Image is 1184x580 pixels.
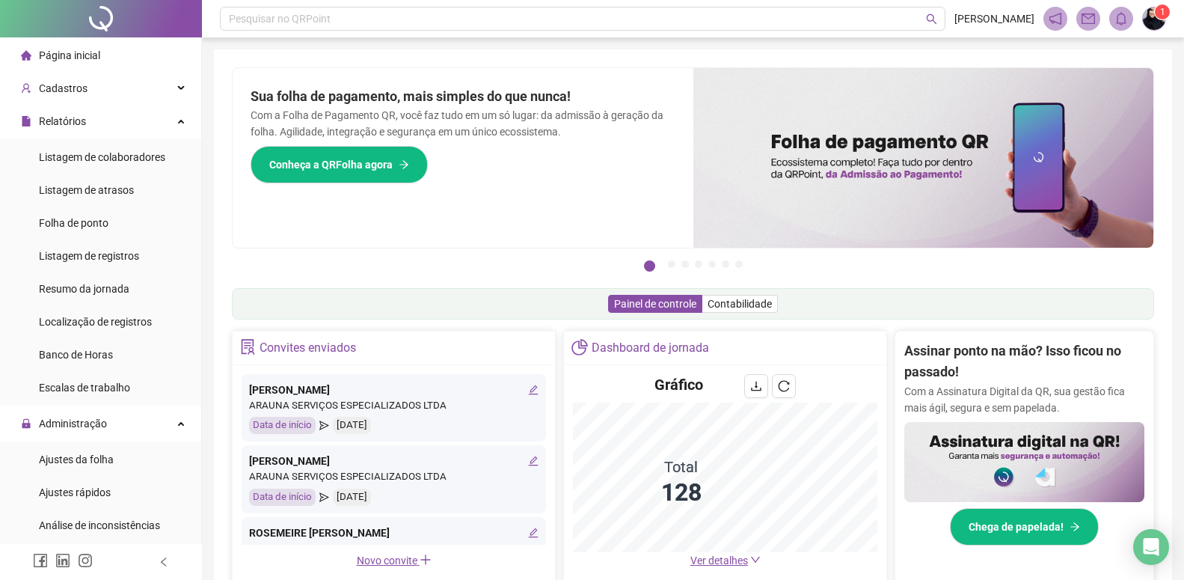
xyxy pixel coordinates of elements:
[735,260,743,268] button: 7
[778,380,790,392] span: reload
[750,380,762,392] span: download
[39,486,111,498] span: Ajustes rápidos
[750,555,761,565] span: down
[399,159,409,170] span: arrow-right
[969,519,1064,535] span: Chega de papelada!
[319,417,329,434] span: send
[251,86,675,107] h2: Sua folha de pagamento, mais simples do que nunca!
[1143,7,1165,30] img: 73420
[614,298,696,310] span: Painel de controle
[39,49,100,61] span: Página inicial
[1082,12,1095,25] span: mail
[654,374,703,395] h4: Gráfico
[39,519,160,531] span: Análise de inconsistências
[690,555,748,567] span: Ver detalhes
[269,156,393,173] span: Conheça a QRFolha agora
[39,250,139,262] span: Listagem de registros
[249,525,539,541] div: ROSEMEIRE [PERSON_NAME]
[592,335,709,361] div: Dashboard de jornada
[571,339,587,355] span: pie-chart
[668,260,675,268] button: 2
[904,383,1144,416] p: Com a Assinatura Digital da QR, sua gestão fica mais ágil, segura e sem papelada.
[904,422,1144,502] img: banner%2F02c71560-61a6-44d4-94b9-c8ab97240462.png
[722,260,729,268] button: 6
[39,82,88,94] span: Cadastros
[528,456,539,466] span: edit
[319,489,329,506] span: send
[39,316,152,328] span: Localização de registros
[39,151,165,163] span: Listagem de colaboradores
[39,115,86,127] span: Relatórios
[1114,12,1128,25] span: bell
[39,283,129,295] span: Resumo da jornada
[644,260,655,272] button: 1
[528,385,539,395] span: edit
[249,541,539,557] div: ARAUNA SERVIÇOS ESPECIALIZADOS LTDA
[690,555,761,567] a: Ver detalhes down
[420,554,432,566] span: plus
[1133,529,1169,565] div: Open Intercom Messenger
[21,116,31,126] span: file
[693,68,1154,248] img: banner%2F8d14a306-6205-4263-8e5b-06e9a85ad873.png
[249,489,316,506] div: Data de início
[21,50,31,61] span: home
[249,417,316,434] div: Data de início
[249,469,539,485] div: ARAUNA SERVIÇOS ESPECIALIZADOS LTDA
[251,146,428,183] button: Conheça a QRFolha agora
[78,553,93,568] span: instagram
[55,553,70,568] span: linkedin
[21,83,31,94] span: user-add
[21,418,31,429] span: lock
[926,13,937,25] span: search
[950,508,1099,546] button: Chega de papelada!
[695,260,702,268] button: 4
[954,10,1034,27] span: [PERSON_NAME]
[708,298,772,310] span: Contabilidade
[1155,4,1170,19] sup: Atualize o seu contato no menu Meus Dados
[1049,12,1062,25] span: notification
[39,382,130,394] span: Escalas de trabalho
[39,217,108,229] span: Folha de ponto
[528,528,539,538] span: edit
[333,417,371,434] div: [DATE]
[249,453,539,469] div: [PERSON_NAME]
[39,349,113,361] span: Banco de Horas
[249,382,539,398] div: [PERSON_NAME]
[33,553,48,568] span: facebook
[1160,7,1165,17] span: 1
[249,398,539,414] div: ARAUNA SERVIÇOS ESPECIALIZADOS LTDA
[251,107,675,140] p: Com a Folha de Pagamento QR, você faz tudo em um só lugar: da admissão à geração da folha. Agilid...
[240,339,256,355] span: solution
[333,489,371,506] div: [DATE]
[39,184,134,196] span: Listagem de atrasos
[39,454,114,465] span: Ajustes da folha
[904,341,1144,383] h2: Assinar ponto na mão? Isso ficou no passado!
[260,335,356,361] div: Convites enviados
[1070,522,1080,532] span: arrow-right
[357,555,432,567] span: Novo convite
[39,418,107,430] span: Administração
[681,260,689,268] button: 3
[708,260,716,268] button: 5
[159,557,169,567] span: left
